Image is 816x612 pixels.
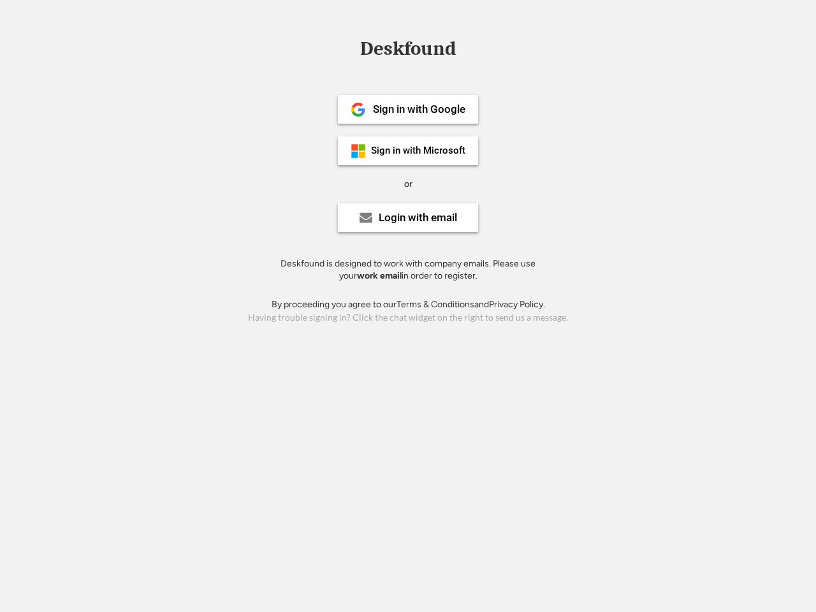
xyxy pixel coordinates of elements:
div: Sign in with Microsoft [371,146,465,156]
div: Sign in with Google [373,104,465,115]
strong: work email [357,270,402,281]
div: By proceeding you agree to our and [272,298,545,311]
a: Privacy Policy. [489,299,545,310]
div: Login with email [379,212,457,223]
a: Terms & Conditions [397,299,474,310]
div: Deskfound [354,39,462,59]
div: or [404,178,412,191]
img: 1024px-Google__G__Logo.svg.png [351,102,366,117]
div: Deskfound is designed to work with company emails. Please use your in order to register. [265,258,551,282]
img: ms-symbollockup_mssymbol_19.png [351,143,366,159]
